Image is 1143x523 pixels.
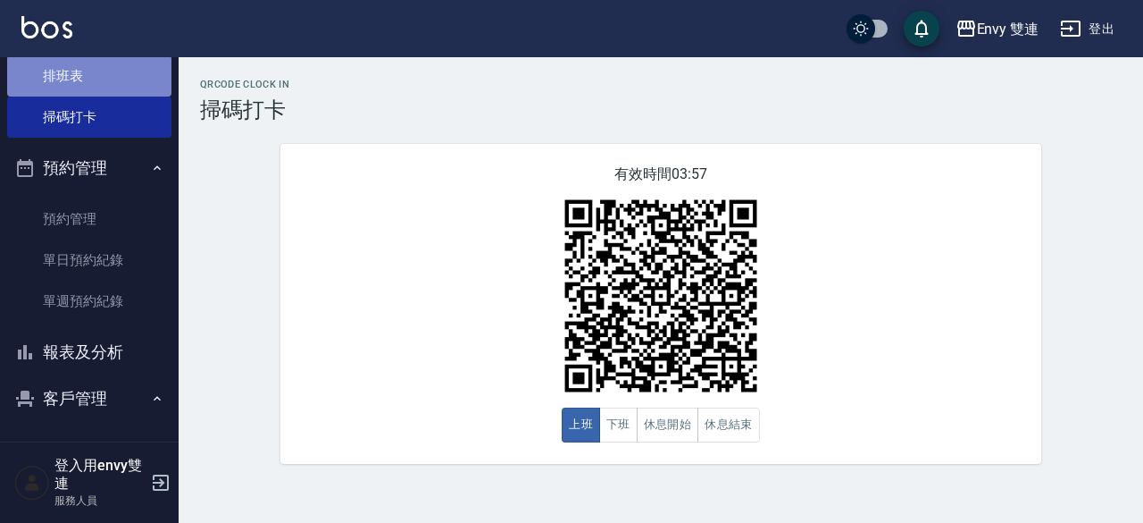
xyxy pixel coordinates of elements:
h2: QRcode Clock In [200,79,1122,90]
a: 客戶列表 [7,428,171,469]
button: 休息開始 [637,408,699,443]
img: Person [14,465,50,501]
div: Envy 雙連 [977,18,1039,40]
a: 排班表 [7,55,171,97]
a: 預約管理 [7,198,171,240]
a: 單週預約紀錄 [7,281,171,322]
button: 上班 [562,408,600,443]
button: 客戶管理 [7,375,171,422]
button: 登出 [1053,13,1122,46]
a: 單日預約紀錄 [7,240,171,281]
a: 掃碼打卡 [7,97,171,138]
div: 有效時間 03:57 [280,144,1041,464]
p: 服務人員 [54,493,146,509]
button: 下班 [599,408,638,443]
img: Logo [21,16,72,38]
h5: 登入用envy雙連 [54,457,146,493]
button: 報表及分析 [7,329,171,375]
button: save [904,11,939,46]
button: Envy 雙連 [948,11,1047,47]
h3: 掃碼打卡 [200,97,1122,122]
button: 休息結束 [697,408,760,443]
button: 預約管理 [7,145,171,191]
